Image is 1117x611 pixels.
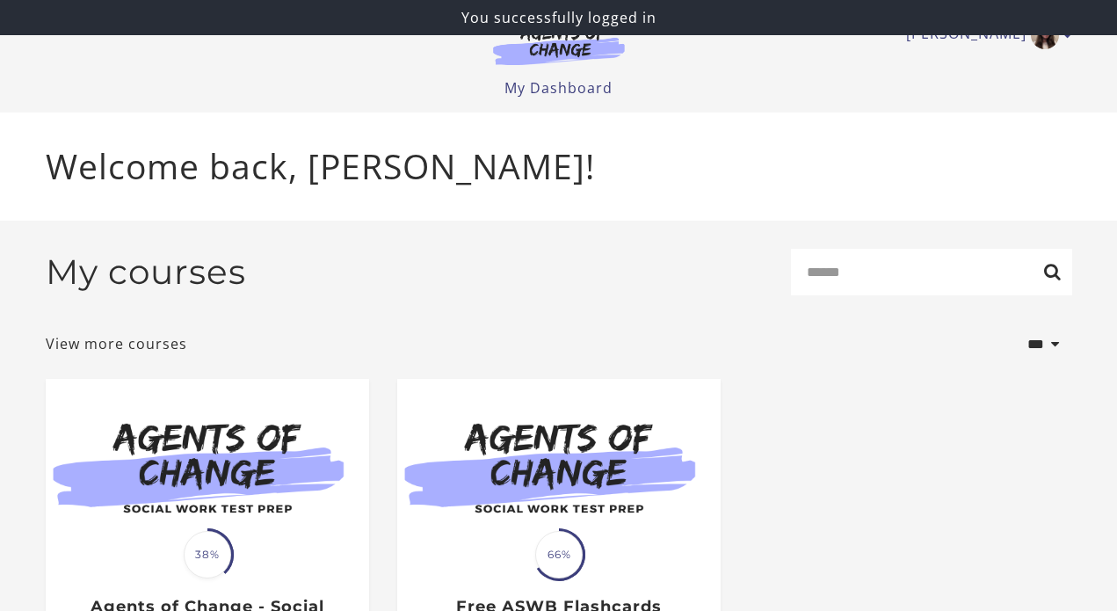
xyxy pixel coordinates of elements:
p: You successfully logged in [7,7,1110,28]
img: Agents of Change Logo [475,25,643,65]
a: My Dashboard [504,78,613,98]
p: Welcome back, [PERSON_NAME]! [46,141,1072,193]
span: 38% [184,531,231,578]
a: Toggle menu [906,21,1063,49]
span: 66% [535,531,583,578]
h2: My courses [46,251,246,293]
a: View more courses [46,333,187,354]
